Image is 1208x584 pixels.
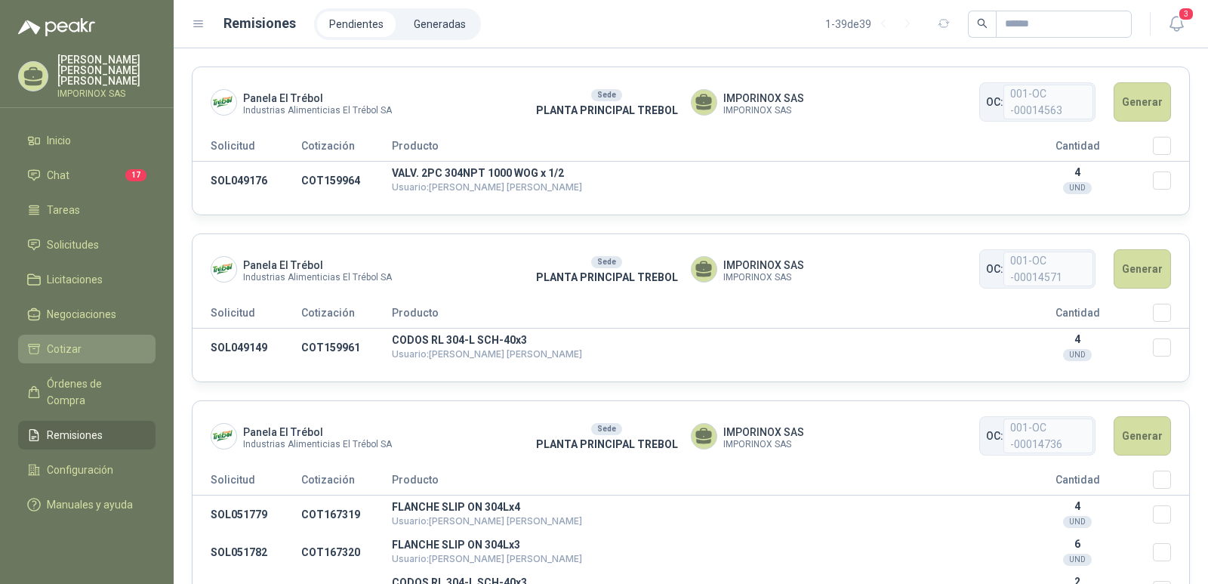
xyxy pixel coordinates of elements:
[1153,329,1189,367] td: Seleccionar/deseleccionar
[591,423,622,435] div: Sede
[1002,166,1153,178] p: 4
[47,132,71,149] span: Inicio
[1002,538,1153,550] p: 6
[18,369,156,415] a: Órdenes de Compra
[211,424,236,449] img: Company Logo
[591,89,622,101] div: Sede
[18,421,156,450] a: Remisiones
[723,440,804,449] span: IMPORINOX SAS
[723,107,804,115] span: IMPORINOX SAS
[47,202,80,218] span: Tareas
[723,90,804,107] span: IMPORINOX SAS
[57,54,156,86] p: [PERSON_NAME] [PERSON_NAME] [PERSON_NAME]
[522,102,691,119] p: PLANTA PRINCIPAL TREBOL
[211,257,236,282] img: Company Logo
[392,502,1002,512] p: FLANCHE SLIP ON 304Lx4
[301,304,392,329] th: Cotización
[193,496,301,534] td: SOL051779
[402,11,478,37] a: Generadas
[243,107,392,115] span: Industrias Alimenticias El Trébol SA
[1178,7,1194,21] span: 3
[1153,471,1189,496] th: Seleccionar/deseleccionar
[392,304,1002,329] th: Producto
[1003,252,1093,286] span: 001-OC -00014571
[301,329,392,367] td: COT159961
[392,539,1002,550] p: FLANCHE SLIP ON 304Lx3
[392,348,582,360] span: Usuario: [PERSON_NAME] [PERSON_NAME]
[392,137,1002,162] th: Producto
[392,168,1002,178] p: VALV. 2PC 304NPT 1000 WOG x 1/2
[1153,533,1189,571] td: Seleccionar/deseleccionar
[18,18,95,36] img: Logo peakr
[1153,137,1189,162] th: Seleccionar/deseleccionar
[243,273,392,282] span: Industrias Alimenticias El Trébol SA
[522,269,691,286] p: PLANTA PRINCIPAL TREBOL
[1002,304,1153,329] th: Cantidad
[301,533,392,571] td: COT167320
[986,94,1003,110] span: OC:
[223,13,296,34] h1: Remisiones
[243,440,392,449] span: Industrias Alimenticias El Trébol SA
[392,181,582,193] span: Usuario: [PERSON_NAME] [PERSON_NAME]
[591,256,622,268] div: Sede
[1114,82,1171,122] button: Generar
[18,335,156,363] a: Cotizar
[18,456,156,484] a: Configuración
[18,230,156,259] a: Solicitudes
[18,126,156,155] a: Inicio
[193,533,301,571] td: SOL051782
[825,12,920,36] div: 1 - 39 de 39
[1002,500,1153,512] p: 4
[47,375,141,409] span: Órdenes de Compra
[1063,349,1092,361] div: UND
[723,257,804,273] span: IMPORINOX SAS
[1063,182,1092,194] div: UND
[47,427,103,443] span: Remisiones
[1002,137,1153,162] th: Cantidad
[125,169,146,181] span: 17
[47,236,99,253] span: Solicitudes
[1063,516,1092,528] div: UND
[47,306,116,323] span: Negociaciones
[392,553,582,564] span: Usuario: [PERSON_NAME] [PERSON_NAME]
[243,424,392,440] span: Panela El Trébol
[57,89,156,98] p: IMPORINOX SAS
[18,161,156,190] a: Chat17
[392,515,582,527] span: Usuario: [PERSON_NAME] [PERSON_NAME]
[193,137,301,162] th: Solicitud
[193,471,301,496] th: Solicitud
[18,196,156,224] a: Tareas
[301,162,392,200] td: COT159964
[193,329,301,367] td: SOL049149
[1003,85,1093,119] span: 001-OC -00014563
[193,304,301,329] th: Solicitud
[18,490,156,519] a: Manuales y ayuda
[1003,419,1093,453] span: 001-OC -00014736
[392,471,1002,496] th: Producto
[18,265,156,294] a: Licitaciones
[1153,496,1189,534] td: Seleccionar/deseleccionar
[1002,471,1153,496] th: Cantidad
[392,335,1002,345] p: CODOS RL 304-L SCH-40x3
[47,167,69,184] span: Chat
[47,496,133,513] span: Manuales y ayuda
[193,162,301,200] td: SOL049176
[18,300,156,329] a: Negociaciones
[47,271,103,288] span: Licitaciones
[211,90,236,115] img: Company Logo
[986,428,1003,444] span: OC:
[723,424,804,440] span: IMPORINOX SAS
[977,18,988,29] span: search
[1114,416,1171,456] button: Generar
[301,137,392,162] th: Cotización
[301,496,392,534] td: COT167319
[317,11,396,37] a: Pendientes
[243,90,392,107] span: Panela El Trébol
[47,462,113,478] span: Configuración
[1153,304,1189,329] th: Seleccionar/deseleccionar
[243,257,392,273] span: Panela El Trébol
[301,471,392,496] th: Cotización
[986,261,1003,277] span: OC:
